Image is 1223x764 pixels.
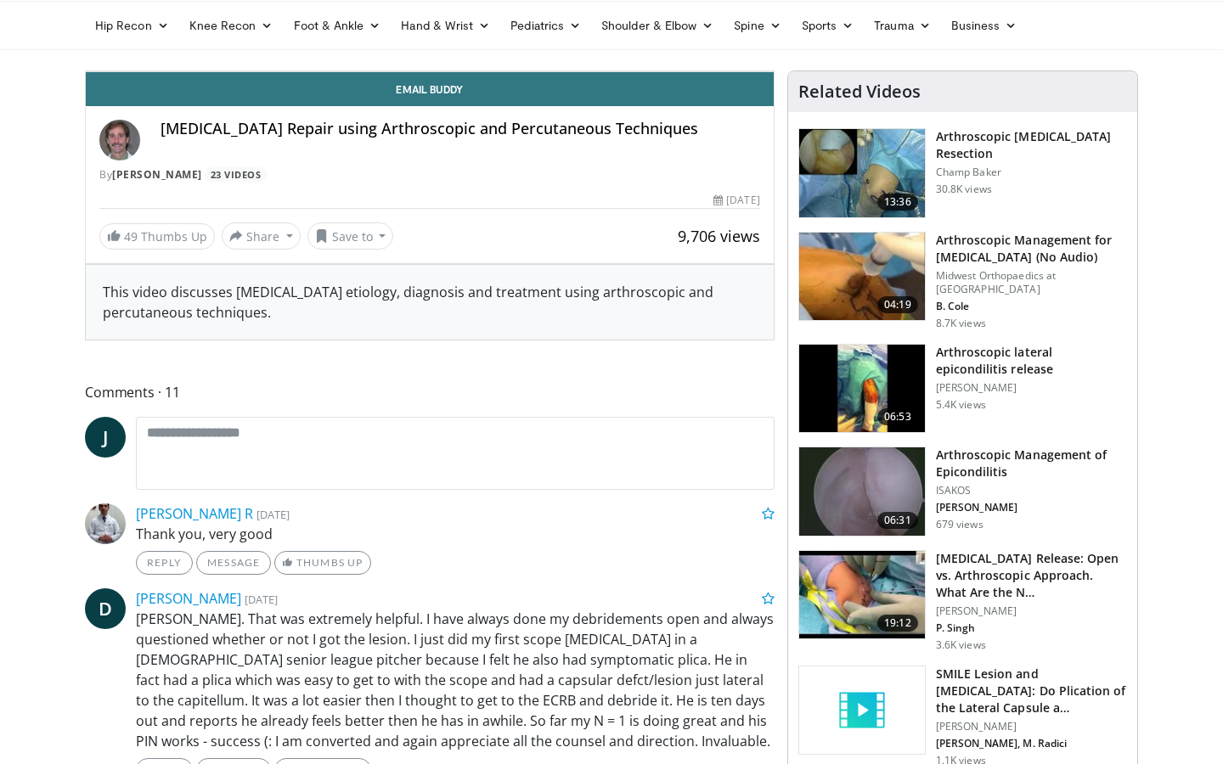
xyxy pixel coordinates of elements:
[936,550,1127,601] h3: [MEDICAL_DATA] Release: Open vs. Arthroscopic Approach. What Are the N…
[936,317,986,330] p: 8.7K views
[798,447,1127,536] a: 06:31 Arthroscopic Management of Epicondilitis ISAKOS [PERSON_NAME] 679 views
[936,232,1127,266] h3: Arthroscopic Management for [MEDICAL_DATA] (No Audio)
[196,551,271,575] a: Message
[877,615,918,632] span: 19:12
[124,228,138,244] span: 49
[799,447,925,536] img: 34aba341-68a5-4de8-81d2-683e15d9276c.150x105_q85_crop-smart_upscale.jpg
[877,408,918,425] span: 06:53
[284,8,392,42] a: Foot & Ankle
[936,484,1127,497] p: ISAKOS
[678,226,760,246] span: 9,706 views
[936,621,1127,635] p: P. Singh
[85,8,179,42] a: Hip Recon
[936,300,1127,313] p: B. Cole
[112,167,202,182] a: [PERSON_NAME]
[713,193,759,208] div: [DATE]
[936,638,986,652] p: 3.6K views
[136,589,241,608] a: [PERSON_NAME]
[798,550,1127,652] a: 19:12 [MEDICAL_DATA] Release: Open vs. Arthroscopic Approach. What Are the N… [PERSON_NAME] P. Si...
[274,551,370,575] a: Thumbs Up
[877,512,918,529] span: 06:31
[792,8,865,42] a: Sports
[724,8,791,42] a: Spine
[99,223,215,250] a: 49 Thumbs Up
[936,447,1127,480] h3: Arthroscopic Management of Epicondilitis
[936,737,1127,750] p: [PERSON_NAME], M. Radici
[936,604,1127,618] p: [PERSON_NAME]
[799,345,925,433] img: 284983_0000_1.png.150x105_q85_crop-smart_upscale.jpg
[307,222,394,250] button: Save to
[136,609,775,751] p: [PERSON_NAME]. That was extremely helpful. I have always done my debridements open and always que...
[179,8,284,42] a: Knee Recon
[136,504,253,523] a: [PERSON_NAME] R
[500,8,591,42] a: Pediatrics
[798,344,1127,434] a: 06:53 Arthroscopic lateral epicondilitis release [PERSON_NAME] 5.4K views
[798,128,1127,218] a: 13:36 Arthroscopic [MEDICAL_DATA] Resection Champ Baker 30.8K views
[161,120,760,138] h4: [MEDICAL_DATA] Repair using Arthroscopic and Percutaneous Techniques
[85,381,775,403] span: Comments 11
[85,417,126,458] a: J
[86,71,774,72] video-js: Video Player
[205,167,267,182] a: 23 Videos
[799,233,925,321] img: 38897_0000_3.png.150x105_q85_crop-smart_upscale.jpg
[864,8,941,42] a: Trauma
[936,518,983,531] p: 679 views
[245,592,278,607] small: [DATE]
[85,503,126,544] img: Avatar
[222,222,301,250] button: Share
[799,551,925,639] img: 8c548b02-ee80-4690-b133-745f8d1f7299.150x105_q85_crop-smart_upscale.jpg
[936,666,1127,716] h3: SMILE Lesion and [MEDICAL_DATA]: Do Plication of the Lateral Capsule a…
[136,551,193,575] a: Reply
[136,524,775,544] p: Thank you, very good
[86,72,774,106] a: Email Buddy
[99,120,140,160] img: Avatar
[936,398,986,412] p: 5.4K views
[877,194,918,211] span: 13:36
[936,166,1127,179] p: Champ Baker
[799,129,925,217] img: 1004753_3.png.150x105_q85_crop-smart_upscale.jpg
[941,8,1028,42] a: Business
[103,282,757,323] div: This video discusses [MEDICAL_DATA] etiology, diagnosis and treatment using arthroscopic and perc...
[99,167,760,183] div: By
[936,720,1127,733] p: [PERSON_NAME]
[798,232,1127,330] a: 04:19 Arthroscopic Management for [MEDICAL_DATA] (No Audio) Midwest Orthopaedics at [GEOGRAPHIC_D...
[591,8,724,42] a: Shoulder & Elbow
[936,381,1127,395] p: [PERSON_NAME]
[85,588,126,629] a: D
[936,501,1127,514] p: [PERSON_NAME]
[936,128,1127,162] h3: Arthroscopic [MEDICAL_DATA] Resection
[798,81,921,102] h4: Related Videos
[936,344,1127,378] h3: Arthroscopic lateral epicondilitis release
[799,666,925,755] img: video_placeholder_short.svg
[936,183,992,196] p: 30.8K views
[877,296,918,313] span: 04:19
[391,8,500,42] a: Hand & Wrist
[256,507,290,522] small: [DATE]
[936,269,1127,296] p: Midwest Orthopaedics at [GEOGRAPHIC_DATA]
